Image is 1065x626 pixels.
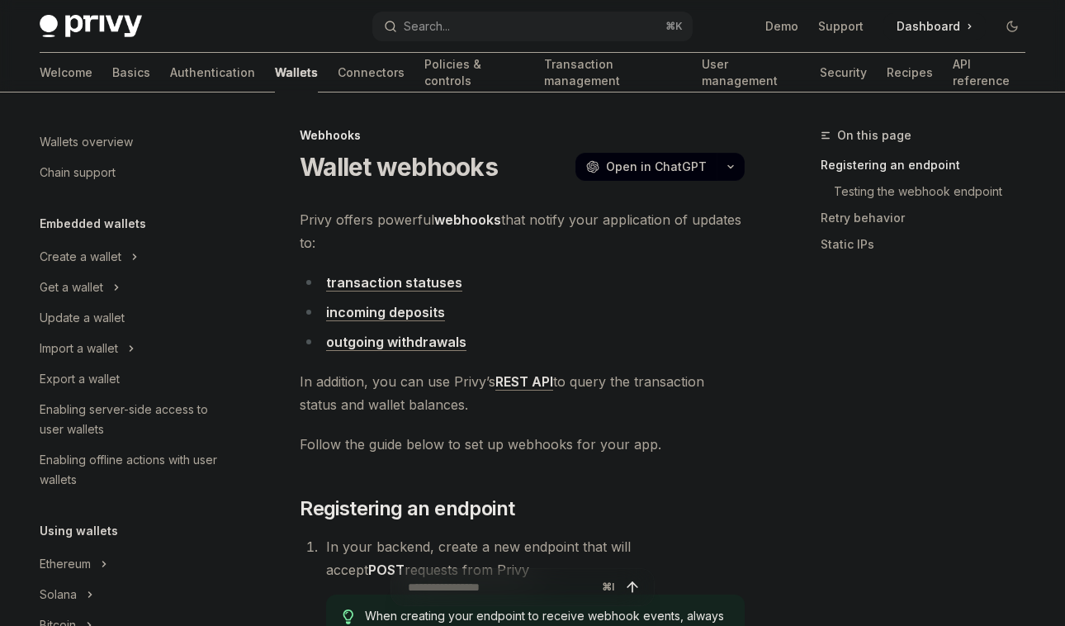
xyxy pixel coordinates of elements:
[112,53,150,92] a: Basics
[953,53,1025,92] a: API reference
[837,126,911,145] span: On this page
[665,20,683,33] span: ⌘ K
[300,208,745,254] span: Privy offers powerful that notify your application of updates to:
[40,554,91,574] div: Ethereum
[424,53,524,92] a: Policies & controls
[300,496,514,522] span: Registering an endpoint
[26,395,238,444] a: Enabling server-side access to user wallets
[40,53,92,92] a: Welcome
[40,308,125,328] div: Update a wallet
[300,433,745,456] span: Follow the guide below to set up webhooks for your app.
[26,334,238,363] button: Toggle Import a wallet section
[818,18,864,35] a: Support
[26,549,238,579] button: Toggle Ethereum section
[40,15,142,38] img: dark logo
[495,373,553,391] a: REST API
[765,18,798,35] a: Demo
[326,334,466,351] a: outgoing withdrawals
[26,364,238,394] a: Export a wallet
[575,153,717,181] button: Open in ChatGPT
[326,304,445,321] a: incoming deposits
[621,576,644,599] button: Send message
[883,13,986,40] a: Dashboard
[404,17,450,36] div: Search...
[300,127,745,144] div: Webhooks
[26,273,238,302] button: Toggle Get a wallet section
[326,538,631,578] span: In your backend, create a new endpoint that will accept requests from Privy
[820,53,867,92] a: Security
[300,370,745,416] span: In addition, you can use Privy’s to query the transaction status and wallet balances.
[40,214,146,234] h5: Embedded wallets
[368,562,405,578] strong: POST
[40,247,121,267] div: Create a wallet
[999,13,1025,40] button: Toggle dark mode
[606,159,707,175] span: Open in ChatGPT
[40,585,77,605] div: Solana
[40,339,118,358] div: Import a wallet
[26,445,238,495] a: Enabling offline actions with user wallets
[40,132,133,152] div: Wallets overview
[26,303,238,333] a: Update a wallet
[275,53,318,92] a: Wallets
[40,163,116,183] div: Chain support
[702,53,800,92] a: User management
[544,53,682,92] a: Transaction management
[821,231,1039,258] a: Static IPs
[40,521,118,541] h5: Using wallets
[897,18,960,35] span: Dashboard
[821,178,1039,205] a: Testing the webhook endpoint
[372,12,692,41] button: Open search
[40,369,120,389] div: Export a wallet
[170,53,255,92] a: Authentication
[26,242,238,272] button: Toggle Create a wallet section
[40,400,228,439] div: Enabling server-side access to user wallets
[40,277,103,297] div: Get a wallet
[326,274,462,292] a: transaction statuses
[821,205,1039,231] a: Retry behavior
[26,158,238,187] a: Chain support
[887,53,933,92] a: Recipes
[40,450,228,490] div: Enabling offline actions with user wallets
[408,569,595,605] input: Ask a question...
[26,580,238,609] button: Toggle Solana section
[338,53,405,92] a: Connectors
[821,152,1039,178] a: Registering an endpoint
[26,127,238,157] a: Wallets overview
[434,211,501,228] strong: webhooks
[300,152,498,182] h1: Wallet webhooks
